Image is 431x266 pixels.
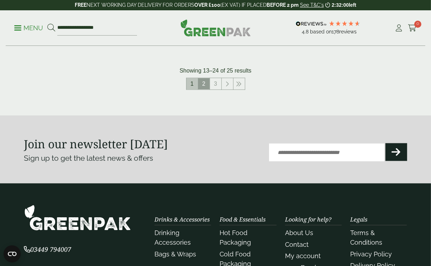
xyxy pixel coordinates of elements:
span: 2:32:00 [332,2,349,8]
strong: BEFORE 2 pm [267,2,299,8]
span: 0 [414,21,421,28]
a: Contact [285,241,309,249]
p: Sign up to get the latest news & offers [24,153,196,164]
a: Bags & Wraps [154,251,196,258]
div: 4.78 Stars [328,20,361,27]
strong: OVER £100 [194,2,220,8]
p: Showing 13–24 of 25 results [180,66,252,75]
img: GreenPak Supplies [24,205,131,231]
i: My Account [395,25,404,32]
a: 3 [210,78,221,90]
img: GreenPak Supplies [180,19,251,36]
a: 03449 794007 [24,247,72,254]
a: About Us [285,229,313,237]
button: Open CMP widget [4,245,21,262]
span: left [349,2,356,8]
span: 2 [198,78,210,90]
a: Drinking Accessories [154,229,191,246]
p: Menu [14,24,43,32]
span: 03449 794007 [24,245,72,254]
a: See T&C's [300,2,324,8]
span: 178 [332,29,339,34]
span: 4.8 [302,29,310,34]
span: reviews [339,29,357,34]
span: Based on [310,29,332,34]
img: REVIEWS.io [296,21,327,26]
a: Terms & Conditions [350,229,382,246]
a: 1 [186,78,198,90]
strong: Join our newsletter [DATE] [24,136,168,151]
a: Menu [14,24,43,31]
a: Hot Food Packaging [220,229,251,246]
a: My account [285,252,321,260]
strong: FREE [75,2,86,8]
a: 0 [408,23,417,33]
a: Privacy Policy [350,251,392,258]
i: Cart [408,25,417,32]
